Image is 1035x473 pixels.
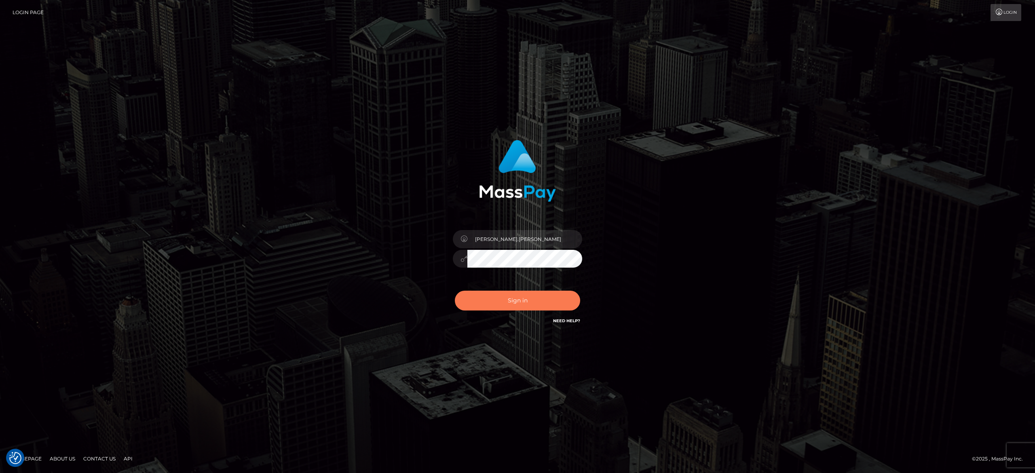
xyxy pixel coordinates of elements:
a: API [120,452,136,465]
img: Revisit consent button [9,452,21,464]
img: MassPay Login [479,140,556,202]
a: Homepage [9,452,45,465]
a: Login Page [13,4,44,21]
button: Consent Preferences [9,452,21,464]
a: Contact Us [80,452,119,465]
input: Username... [467,230,582,248]
a: Login [991,4,1021,21]
a: Need Help? [553,318,580,323]
a: About Us [46,452,78,465]
button: Sign in [455,291,580,310]
div: © 2025 , MassPay Inc. [972,454,1029,463]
